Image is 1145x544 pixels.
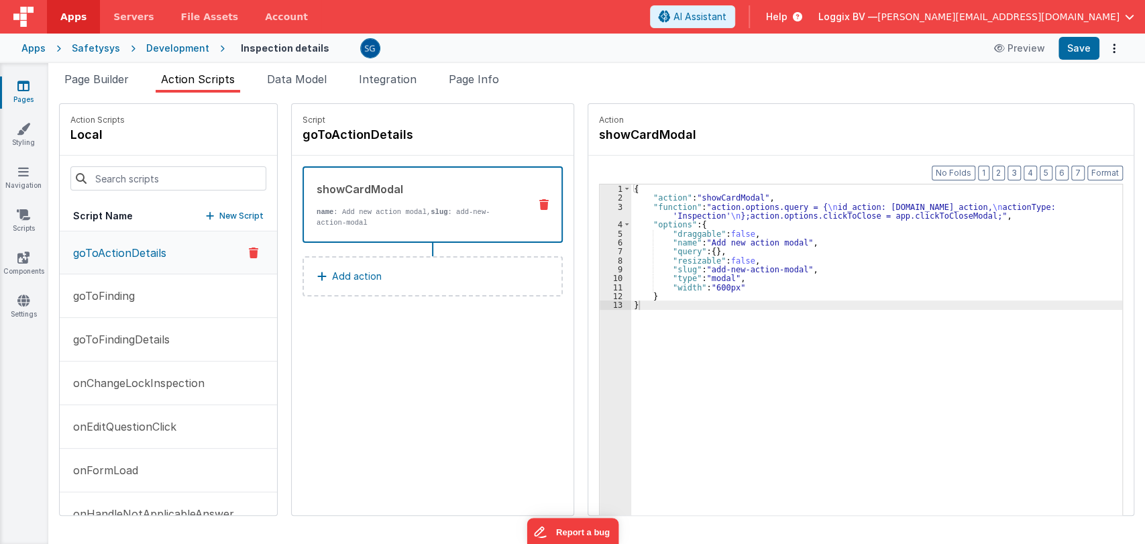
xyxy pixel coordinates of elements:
button: Loggix BV — [PERSON_NAME][EMAIL_ADDRESS][DOMAIN_NAME] [818,10,1134,23]
div: 4 [600,220,631,229]
div: 12 [600,292,631,301]
p: onChangeLockInspection [65,375,205,391]
div: 11 [600,283,631,292]
button: 4 [1024,166,1037,180]
p: onFormLoad [65,462,138,478]
span: Page Builder [64,72,129,86]
p: Add action [332,268,382,284]
p: Script [303,115,563,125]
div: 9 [600,265,631,274]
h4: showCardModal [599,125,800,144]
h4: local [70,125,125,144]
p: goToActionDetails [65,245,166,261]
div: 8 [600,256,631,265]
div: 1 [600,184,631,193]
button: 3 [1007,166,1021,180]
h5: Script Name [73,209,133,223]
button: AI Assistant [650,5,735,28]
button: Format [1087,166,1123,180]
button: onChangeLockInspection [60,362,277,405]
div: 5 [600,229,631,238]
span: AI Assistant [673,10,726,23]
span: Action Scripts [161,72,235,86]
span: Data Model [267,72,327,86]
button: onHandleNotApplicableAnswer [60,492,277,536]
button: 5 [1040,166,1052,180]
button: 7 [1071,166,1085,180]
button: 1 [978,166,989,180]
p: New Script [219,209,264,223]
span: Page Info [449,72,499,86]
button: Save [1058,37,1099,60]
div: 2 [600,193,631,202]
button: Options [1105,39,1124,58]
button: 2 [992,166,1005,180]
p: goToFindingDetails [65,331,170,347]
div: 10 [600,274,631,282]
span: Integration [359,72,417,86]
div: Development [146,42,209,55]
p: Action [599,115,1123,125]
button: 6 [1055,166,1069,180]
p: goToFinding [65,288,135,304]
button: onEditQuestionClick [60,405,277,449]
p: : Add new action modal, : add-new-action-modal [317,207,519,228]
div: showCardModal [317,181,519,197]
h4: Inspection details [241,43,329,53]
div: 6 [600,238,631,247]
p: onEditQuestionClick [65,419,176,435]
span: File Assets [181,10,239,23]
span: Apps [60,10,87,23]
h4: goToActionDetails [303,125,504,144]
span: Servers [113,10,154,23]
div: Apps [21,42,46,55]
div: 3 [600,203,631,221]
div: Safetysys [72,42,120,55]
button: New Script [206,209,264,223]
img: 385c22c1e7ebf23f884cbf6fb2c72b80 [361,39,380,58]
span: [PERSON_NAME][EMAIL_ADDRESS][DOMAIN_NAME] [877,10,1120,23]
button: onFormLoad [60,449,277,492]
strong: slug [431,208,447,216]
button: goToActionDetails [60,231,277,274]
p: Action Scripts [70,115,125,125]
div: 7 [600,247,631,256]
button: Add action [303,256,563,296]
span: Help [766,10,787,23]
p: onHandleNotApplicableAnswer [65,506,234,522]
span: Loggix BV — [818,10,877,23]
button: goToFindingDetails [60,318,277,362]
input: Search scripts [70,166,266,191]
button: Preview [986,38,1053,59]
div: 13 [600,301,631,309]
button: goToFinding [60,274,277,318]
strong: name [317,208,333,216]
button: No Folds [932,166,975,180]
